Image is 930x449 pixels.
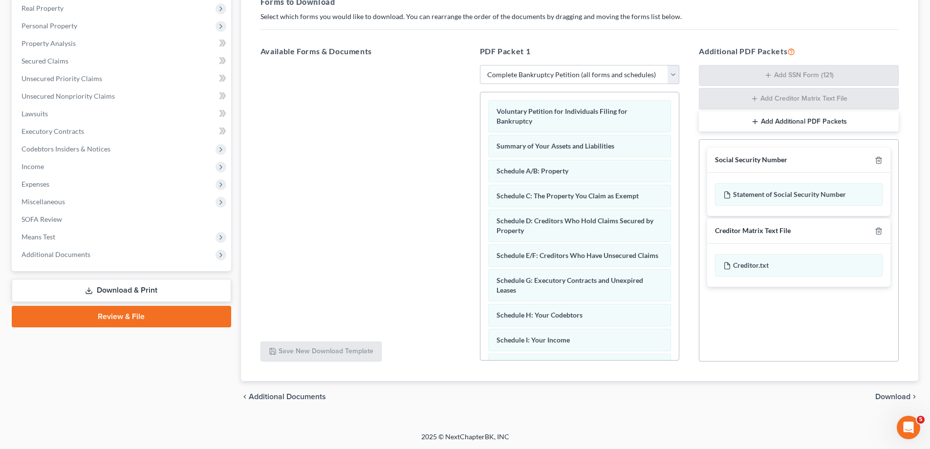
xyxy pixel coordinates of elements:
[14,70,231,87] a: Unsecured Priority Claims
[260,45,460,57] h5: Available Forms & Documents
[22,109,48,118] span: Lawsuits
[875,393,910,401] span: Download
[497,192,639,200] span: Schedule C: The Property You Claim as Exempt
[22,233,55,241] span: Means Test
[22,74,102,83] span: Unsecured Priority Claims
[497,107,627,125] span: Voluntary Petition for Individuals Filing for Bankruptcy
[497,167,568,175] span: Schedule A/B: Property
[875,393,918,401] button: Download chevron_right
[241,393,326,401] a: chevron_left Additional Documents
[22,145,110,153] span: Codebtors Insiders & Notices
[910,393,918,401] i: chevron_right
[14,52,231,70] a: Secured Claims
[22,39,76,47] span: Property Analysis
[12,306,231,327] a: Review & File
[699,45,899,57] h5: Additional PDF Packets
[22,197,65,206] span: Miscellaneous
[699,111,899,132] button: Add Additional PDF Packets
[249,393,326,401] span: Additional Documents
[22,180,49,188] span: Expenses
[699,88,899,109] button: Add Creditor Matrix Text File
[497,276,643,294] span: Schedule G: Executory Contracts and Unexpired Leases
[897,416,920,439] iframe: Intercom live chat
[715,226,791,235] div: Creditor Matrix Text File
[241,393,249,401] i: chevron_left
[22,250,90,258] span: Additional Documents
[14,105,231,123] a: Lawsuits
[497,336,570,344] span: Schedule I: Your Income
[715,254,883,277] div: Creditor.txt
[497,142,614,150] span: Summary of Your Assets and Liabilities
[22,215,62,223] span: SOFA Review
[12,279,231,302] a: Download & Print
[917,416,925,424] span: 5
[14,211,231,228] a: SOFA Review
[480,45,680,57] h5: PDF Packet 1
[715,155,787,165] div: Social Security Number
[699,65,899,86] button: Add SSN Form (121)
[22,4,64,12] span: Real Property
[14,35,231,52] a: Property Analysis
[22,57,68,65] span: Secured Claims
[22,92,115,100] span: Unsecured Nonpriority Claims
[715,183,883,206] div: Statement of Social Security Number
[14,87,231,105] a: Unsecured Nonpriority Claims
[22,21,77,30] span: Personal Property
[260,342,382,362] button: Save New Download Template
[497,311,583,319] span: Schedule H: Your Codebtors
[260,12,899,21] p: Select which forms you would like to download. You can rearrange the order of the documents by dr...
[22,162,44,171] span: Income
[497,216,653,235] span: Schedule D: Creditors Who Hold Claims Secured by Property
[14,123,231,140] a: Executory Contracts
[497,251,658,259] span: Schedule E/F: Creditors Who Have Unsecured Claims
[22,127,84,135] span: Executory Contracts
